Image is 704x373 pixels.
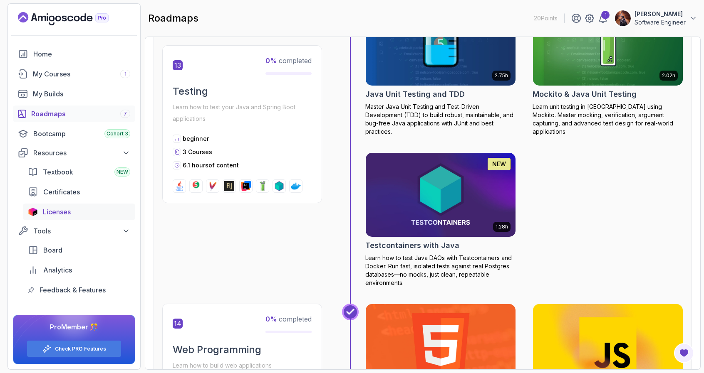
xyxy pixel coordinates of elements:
a: builds [13,86,135,102]
p: [PERSON_NAME] [635,10,686,18]
span: 13 [173,60,183,70]
a: Landing page [18,12,128,25]
a: textbook [23,164,135,180]
p: 2.02h [662,72,675,79]
a: home [13,46,135,62]
button: Resources [13,145,135,160]
h2: Mockito & Java Unit Testing [533,88,637,100]
a: board [23,242,135,258]
div: My Builds [33,89,130,99]
p: beginner [183,135,209,143]
button: Tools [13,223,135,238]
p: 6.1 hours of content [183,161,239,169]
p: Learn unit testing in [GEOGRAPHIC_DATA] using Mockito. Master mocking, verification, argument cap... [533,103,683,136]
img: assertj logo [224,181,234,191]
p: Learn how to build web applications [173,360,312,371]
p: Software Engineer [635,18,686,27]
p: NEW [492,160,506,168]
img: intellij logo [241,181,251,191]
span: 7 [124,110,127,117]
span: 1 [124,71,126,77]
a: roadmaps [13,106,135,122]
img: junit logo [191,181,201,191]
a: feedback [23,282,135,298]
img: java logo [174,181,184,191]
div: Roadmaps [31,109,130,119]
a: bootcamp [13,125,135,142]
img: jetbrains icon [28,208,38,216]
h2: Testcontainers with Java [365,240,459,251]
h2: Testing [173,85,312,98]
p: Learn how to test Java DAOs with Testcontainers and Docker. Run fast, isolated tests against real... [365,254,516,287]
div: Tools [33,226,130,236]
a: Check PRO Features [55,346,106,352]
span: 0 % [265,315,277,323]
div: My Courses [33,69,130,79]
span: completed [265,56,312,65]
a: Testcontainers with Java card1.28hNEWTestcontainers with JavaLearn how to test Java DAOs with Tes... [365,152,516,287]
div: Home [33,49,130,59]
span: 0 % [265,56,277,65]
div: 1 [601,11,610,19]
span: Feedback & Features [40,285,106,295]
a: courses [13,66,135,82]
div: Bootcamp [33,129,130,139]
a: certificates [23,184,135,200]
span: Licenses [43,207,71,217]
span: NEW [117,169,128,175]
h2: Java Unit Testing and TDD [365,88,465,100]
span: Analytics [43,265,72,275]
img: Testcontainers with Java card [366,153,516,237]
img: mockito logo [258,181,268,191]
img: docker logo [291,181,301,191]
p: Learn how to test your Java and Spring Boot applications [173,101,312,125]
button: Open Feedback Button [674,343,694,363]
span: Certificates [43,187,80,197]
span: completed [265,315,312,323]
p: 20 Points [534,14,558,22]
span: Cohort 3 [107,130,128,137]
a: analytics [23,262,135,278]
img: maven logo [208,181,218,191]
span: Board [43,245,62,255]
p: Master Java Unit Testing and Test-Driven Development (TDD) to build robust, maintainable, and bug... [365,103,516,136]
a: licenses [23,204,135,220]
p: 2.75h [495,72,508,79]
img: Java Unit Testing and TDD card [366,2,516,86]
a: Java Unit Testing and TDD card2.75hNEWJava Unit Testing and TDDMaster Java Unit Testing and Test-... [365,1,516,136]
button: user profile image[PERSON_NAME]Software Engineer [615,10,697,27]
span: 3 Courses [183,148,212,155]
button: Check PRO Features [27,340,121,357]
h2: roadmaps [148,12,198,25]
img: Mockito & Java Unit Testing card [533,2,683,86]
a: Mockito & Java Unit Testing card2.02hNEWMockito & Java Unit TestingLearn unit testing in [GEOGRAP... [533,1,683,136]
a: 1 [598,13,608,23]
h2: Web Programming [173,343,312,356]
img: user profile image [615,10,631,26]
span: 14 [173,319,183,329]
img: testcontainers logo [274,181,284,191]
div: Resources [33,148,130,158]
p: 1.28h [496,223,508,230]
span: Textbook [43,167,73,177]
